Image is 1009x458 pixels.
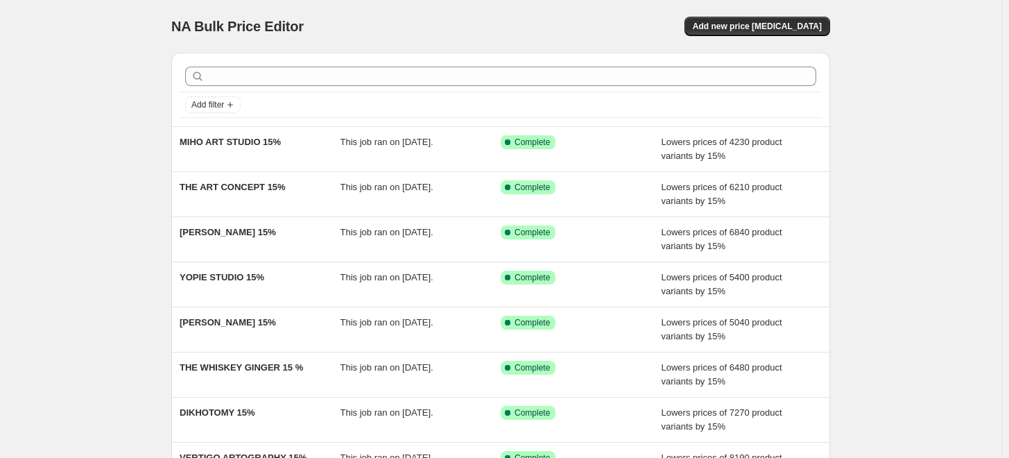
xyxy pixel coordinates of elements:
span: This job ran on [DATE]. [340,407,433,418]
span: THE ART CONCEPT 15% [180,182,286,192]
button: Add new price [MEDICAL_DATA] [684,17,830,36]
span: [PERSON_NAME] 15% [180,227,276,237]
span: This job ran on [DATE]. [340,227,433,237]
span: Lowers prices of 6210 product variants by 15% [662,182,782,206]
span: This job ran on [DATE]. [340,272,433,282]
span: Lowers prices of 6480 product variants by 15% [662,362,782,387]
span: Lowers prices of 7270 product variants by 15% [662,407,782,432]
span: Complete [515,362,550,373]
span: [PERSON_NAME] 15% [180,317,276,328]
button: Add filter [185,96,241,113]
span: DIKHOTOMY 15% [180,407,255,418]
span: Complete [515,272,550,283]
span: Complete [515,317,550,328]
span: Add filter [191,99,224,110]
span: Lowers prices of 5040 product variants by 15% [662,317,782,341]
span: Add new price [MEDICAL_DATA] [693,21,822,32]
span: Lowers prices of 6840 product variants by 15% [662,227,782,251]
span: Lowers prices of 5400 product variants by 15% [662,272,782,296]
span: Complete [515,407,550,418]
span: Complete [515,227,550,238]
span: This job ran on [DATE]. [340,182,433,192]
span: NA Bulk Price Editor [171,19,304,34]
span: Lowers prices of 4230 product variants by 15% [662,137,782,161]
span: Complete [515,182,550,193]
span: This job ran on [DATE]. [340,362,433,373]
span: YOPIE STUDIO 15% [180,272,264,282]
span: This job ran on [DATE]. [340,137,433,147]
span: This job ran on [DATE]. [340,317,433,328]
span: MIHO ART STUDIO 15% [180,137,281,147]
span: THE WHISKEY GINGER 15 % [180,362,303,373]
span: Complete [515,137,550,148]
